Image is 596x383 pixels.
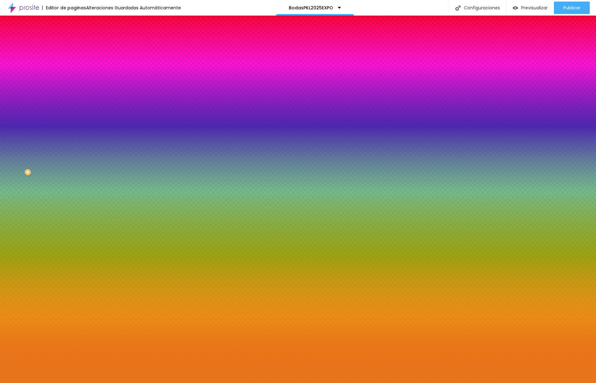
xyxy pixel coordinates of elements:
img: Icone [455,5,461,11]
span: Publicar [563,5,580,10]
p: BodasPKL2025EXPO [289,6,333,10]
span: Previsualizar [521,5,548,10]
div: Editor de paginas [42,6,86,10]
button: Previsualizar [506,2,554,14]
div: Alteraciones Guardadas Automáticamente [86,6,181,10]
button: Publicar [554,2,590,14]
img: view-1.svg [513,5,518,11]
